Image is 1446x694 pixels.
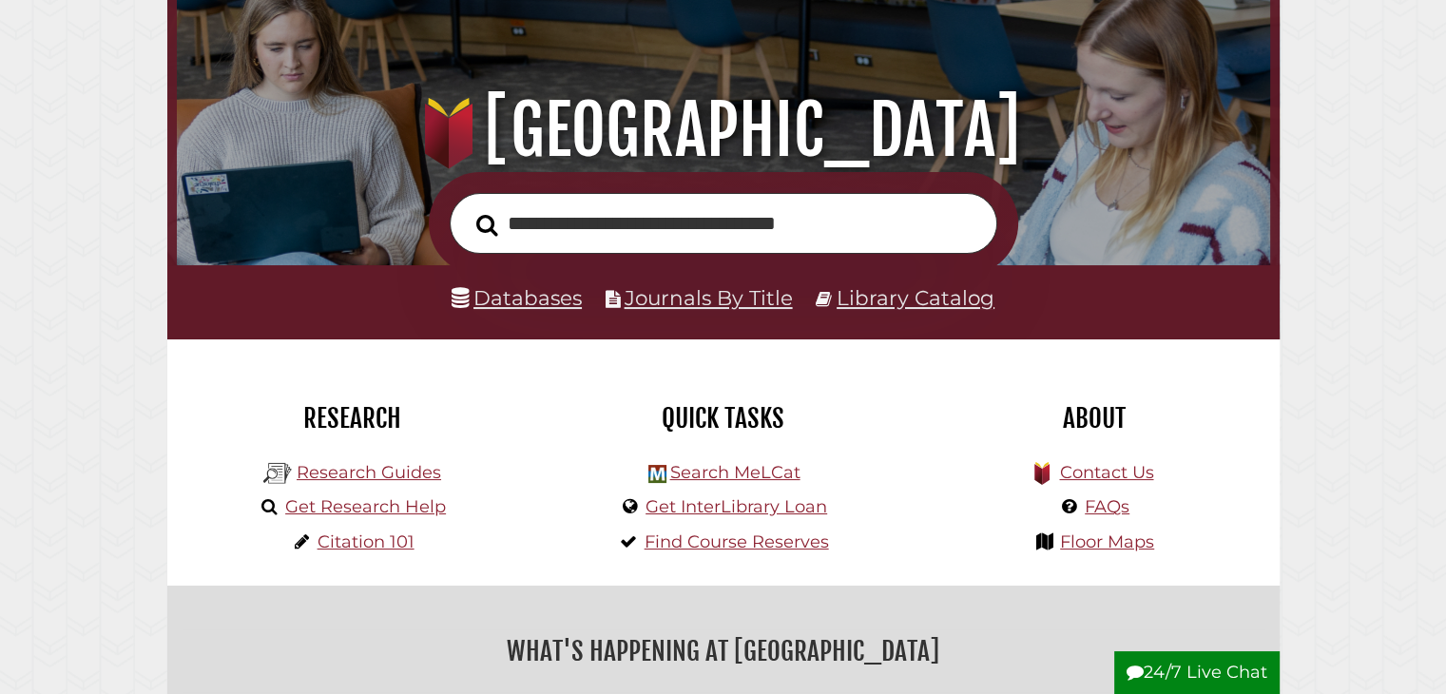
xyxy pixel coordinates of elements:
[552,402,895,434] h2: Quick Tasks
[476,213,498,236] i: Search
[837,285,994,310] a: Library Catalog
[182,629,1265,673] h2: What's Happening at [GEOGRAPHIC_DATA]
[648,465,666,483] img: Hekman Library Logo
[263,459,292,488] img: Hekman Library Logo
[1060,531,1154,552] a: Floor Maps
[923,402,1265,434] h2: About
[297,462,441,483] a: Research Guides
[625,285,793,310] a: Journals By Title
[285,496,446,517] a: Get Research Help
[467,208,508,241] button: Search
[645,531,829,552] a: Find Course Reserves
[669,462,800,483] a: Search MeLCat
[646,496,827,517] a: Get InterLibrary Loan
[1085,496,1129,517] a: FAQs
[452,285,582,310] a: Databases
[198,88,1247,172] h1: [GEOGRAPHIC_DATA]
[1059,462,1153,483] a: Contact Us
[182,402,524,434] h2: Research
[318,531,415,552] a: Citation 101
